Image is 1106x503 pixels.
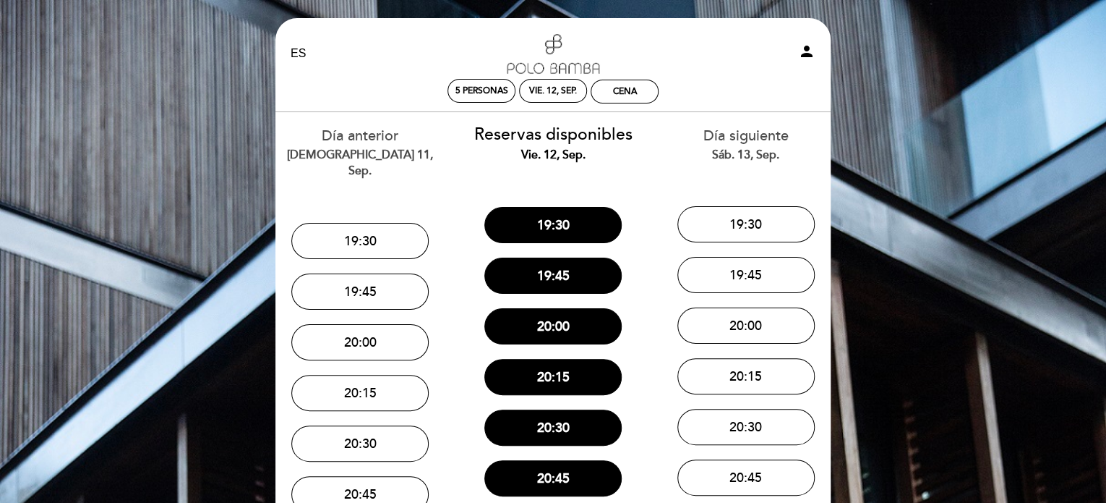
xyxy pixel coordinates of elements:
[484,258,622,294] button: 19:45
[529,85,577,96] div: vie. 12, sep.
[291,375,429,411] button: 20:15
[677,409,815,445] button: 20:30
[613,86,637,97] div: Cena
[677,257,815,293] button: 19:45
[677,358,815,394] button: 20:15
[468,147,639,164] div: vie. 12, sep.
[484,308,622,345] button: 20:00
[291,426,429,462] button: 20:30
[484,207,622,243] button: 19:30
[660,147,831,164] div: sáb. 13, sep.
[291,324,429,360] button: 20:00
[455,85,508,96] span: 5 personas
[484,359,622,395] button: 20:15
[798,43,815,65] button: person
[677,308,815,344] button: 20:00
[677,460,815,496] button: 20:45
[275,147,446,180] div: [DEMOGRAPHIC_DATA] 11, sep.
[677,206,815,242] button: 19:30
[798,43,815,60] i: person
[484,410,622,446] button: 20:30
[484,460,622,496] button: 20:45
[660,126,831,163] div: Día siguiente
[291,223,429,259] button: 19:30
[291,274,429,310] button: 19:45
[275,126,446,179] div: Día anterior
[468,123,639,164] div: Reservas disponibles
[463,34,643,74] a: Polobamba Café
